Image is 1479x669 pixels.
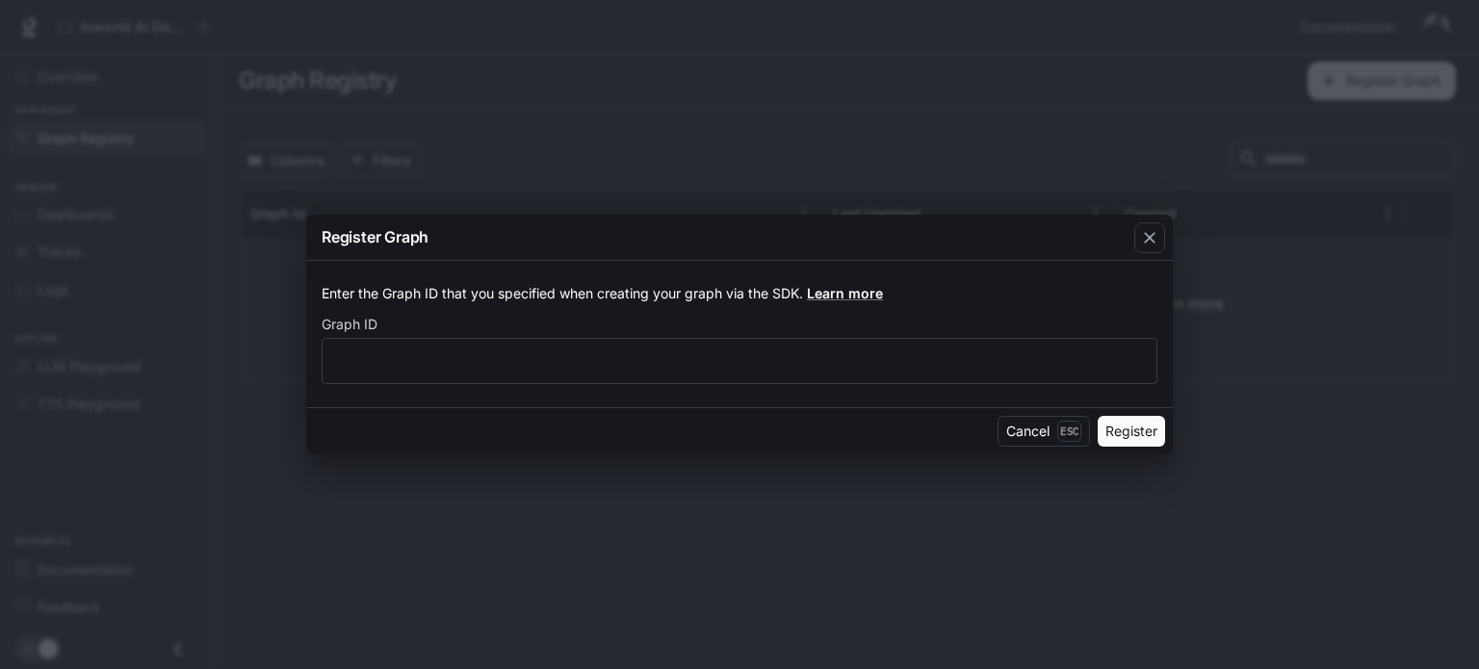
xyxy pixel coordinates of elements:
p: Esc [1057,421,1081,442]
p: Graph ID [322,318,377,331]
button: Register [1098,416,1165,447]
button: CancelEsc [998,416,1090,447]
p: Enter the Graph ID that you specified when creating your graph via the SDK. [322,284,1157,303]
a: Learn more [807,285,883,301]
p: Register Graph [322,225,428,248]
